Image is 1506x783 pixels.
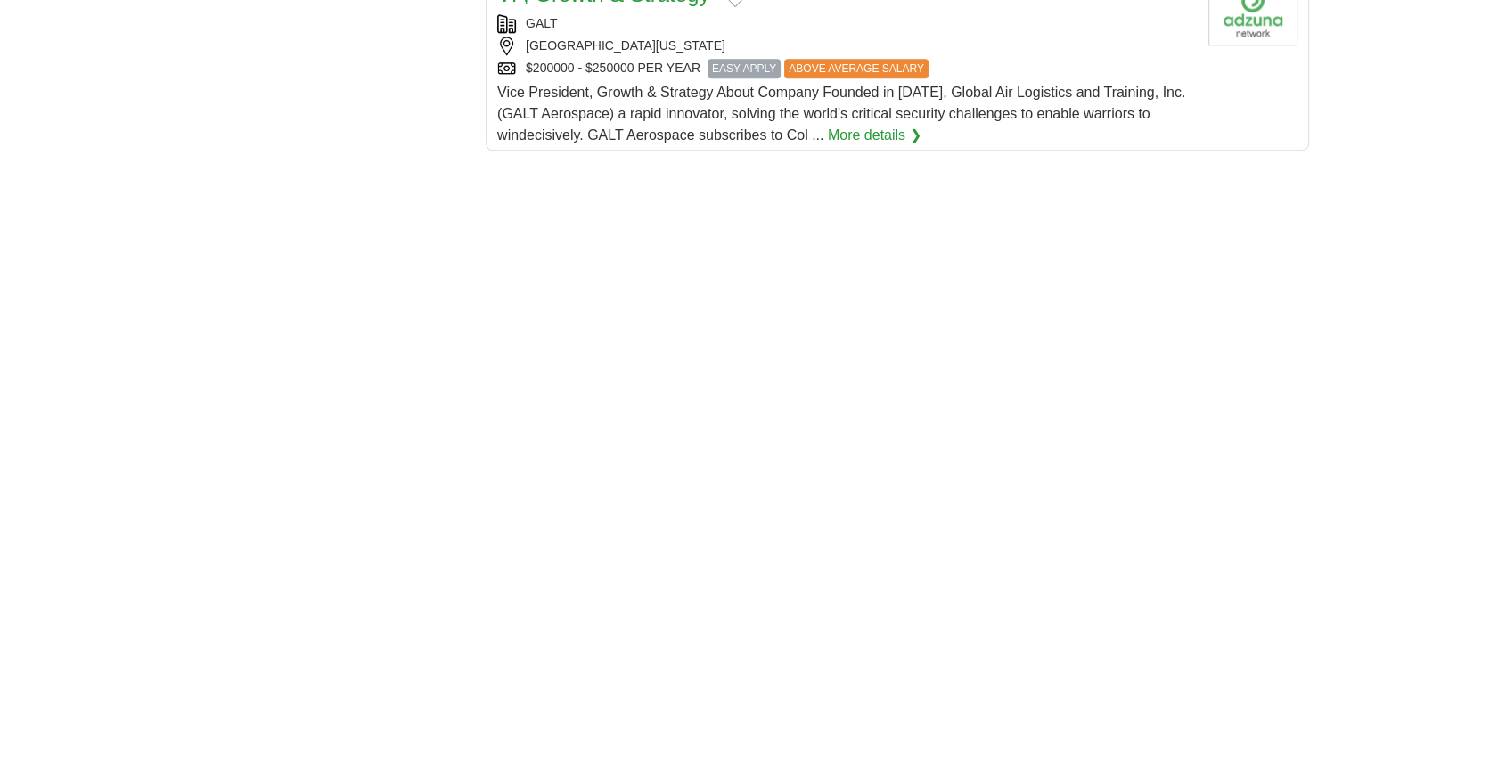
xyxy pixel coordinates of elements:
span: Vice President, Growth & Strategy About Company Founded in [DATE], Global Air Logistics and Train... [497,85,1185,143]
div: GALT [497,14,1194,33]
span: ABOVE AVERAGE SALARY [784,59,929,78]
span: EASY APPLY [708,59,781,78]
a: More details ❯ [828,125,921,146]
div: [GEOGRAPHIC_DATA][US_STATE] [497,37,1194,55]
div: $200000 - $250000 PER YEAR [497,59,1194,78]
